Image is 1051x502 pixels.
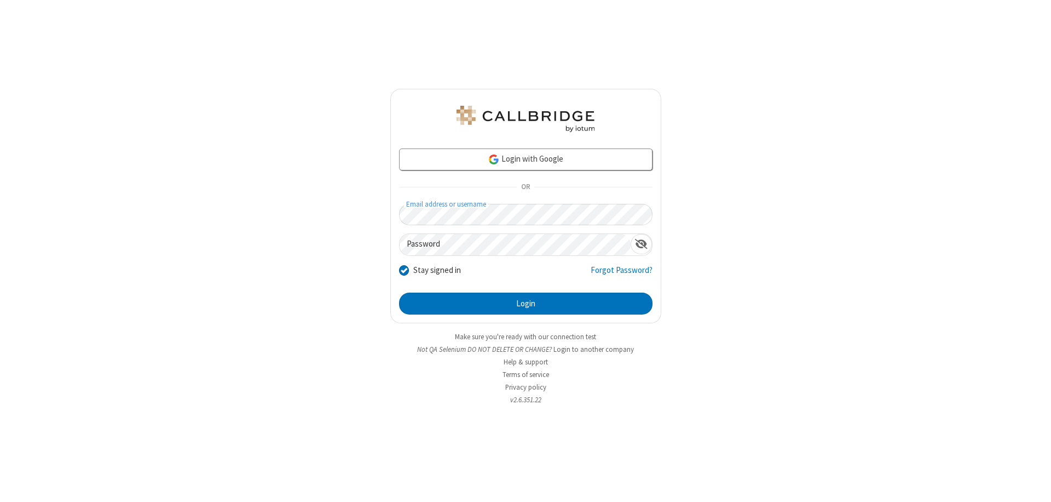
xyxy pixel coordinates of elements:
img: google-icon.png [488,153,500,166]
a: Privacy policy [505,383,546,392]
a: Make sure you're ready with our connection test [455,332,596,341]
a: Help & support [504,357,548,367]
iframe: Chat [1024,474,1043,494]
button: Login to another company [553,344,634,355]
a: Login with Google [399,149,652,170]
li: v2.6.351.22 [390,395,661,405]
a: Terms of service [503,370,549,379]
button: Login [399,293,652,315]
div: Show password [631,234,652,254]
li: Not QA Selenium DO NOT DELETE OR CHANGE? [390,344,661,355]
a: Forgot Password? [591,264,652,285]
img: QA Selenium DO NOT DELETE OR CHANGE [454,106,597,132]
span: OR [517,180,534,195]
label: Stay signed in [413,264,461,277]
input: Password [400,234,631,255]
input: Email address or username [399,204,652,225]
